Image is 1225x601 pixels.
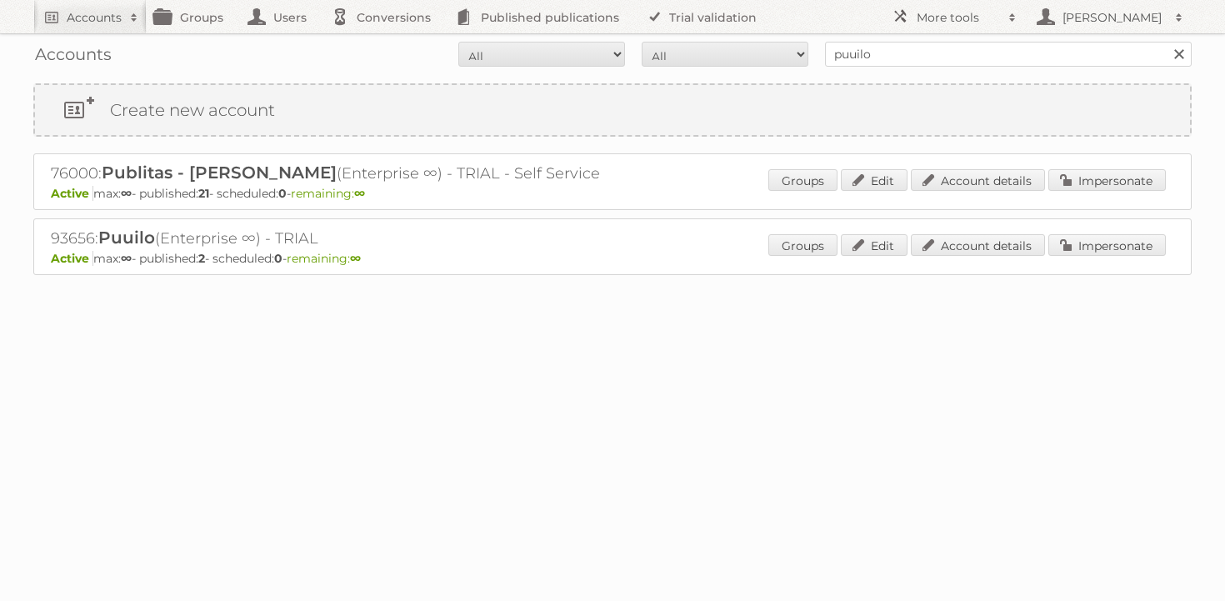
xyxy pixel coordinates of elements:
strong: ∞ [121,251,132,266]
a: Impersonate [1048,234,1166,256]
h2: More tools [917,9,1000,26]
a: Groups [768,169,837,191]
span: remaining: [291,186,365,201]
p: max: - published: - scheduled: - [51,186,1174,201]
span: Active [51,186,93,201]
strong: 0 [274,251,282,266]
a: Impersonate [1048,169,1166,191]
strong: 0 [278,186,287,201]
a: Groups [768,234,837,256]
p: max: - published: - scheduled: - [51,251,1174,266]
a: Account details [911,234,1045,256]
a: Edit [841,234,907,256]
strong: 2 [198,251,205,266]
h2: 76000: (Enterprise ∞) - TRIAL - Self Service [51,163,634,184]
span: Puuilo [98,228,155,248]
h2: 93656: (Enterprise ∞) - TRIAL [51,228,634,249]
a: Create new account [35,85,1190,135]
a: Account details [911,169,1045,191]
span: Publitas - [PERSON_NAME] [102,163,337,183]
strong: ∞ [350,251,361,266]
h2: [PERSON_NAME] [1058,9,1167,26]
span: remaining: [287,251,361,266]
span: Active [51,251,93,266]
strong: 21 [198,186,209,201]
strong: ∞ [121,186,132,201]
h2: Accounts [67,9,122,26]
strong: ∞ [354,186,365,201]
a: Edit [841,169,907,191]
